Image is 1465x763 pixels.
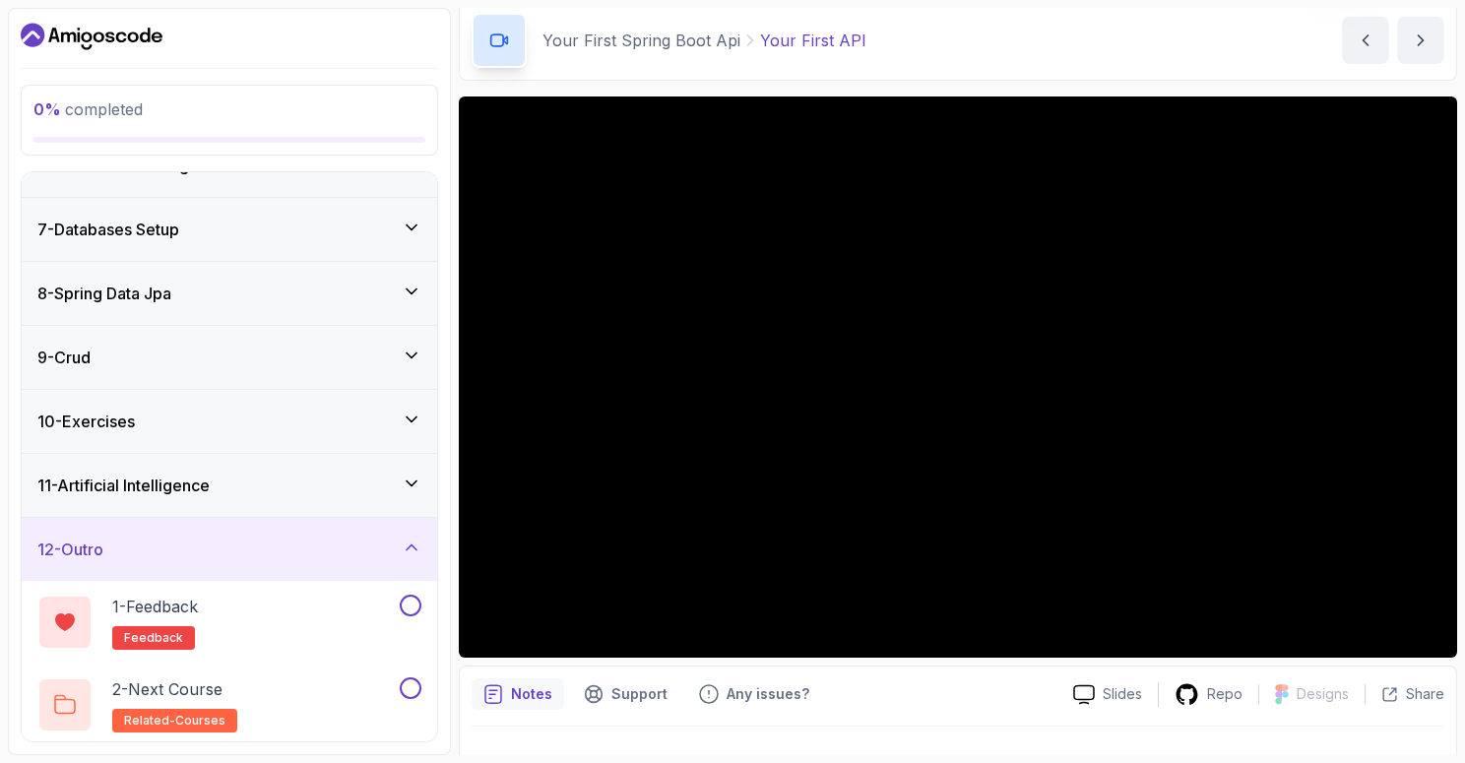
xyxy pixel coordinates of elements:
h3: 11 - Artificial Intelligence [37,474,210,497]
button: 9-Crud [22,326,437,389]
h3: 9 - Crud [37,346,91,369]
h3: 12 - Outro [37,538,103,561]
a: Dashboard [21,21,162,52]
span: feedback [124,630,183,646]
button: 11-Artificial Intelligence [22,454,437,517]
span: related-courses [124,713,225,729]
button: 12-Outro [22,518,437,581]
h3: 8 - Spring Data Jpa [37,282,171,305]
p: Notes [511,684,552,704]
button: 1-Feedbackfeedback [37,595,421,650]
p: Any issues? [727,684,809,704]
button: Feedback button [687,678,821,710]
p: 1 - Feedback [112,595,198,618]
p: Support [611,684,668,704]
button: Support button [572,678,679,710]
span: completed [33,99,143,119]
a: Slides [1057,684,1158,705]
button: 8-Spring Data Jpa [22,262,437,325]
button: previous content [1342,17,1389,64]
h3: 10 - Exercises [37,410,135,433]
p: Designs [1297,684,1349,704]
button: Share [1365,684,1444,704]
span: 0 % [33,99,61,119]
p: Slides [1103,684,1142,704]
a: Repo [1159,682,1258,707]
button: 10-Exercises [22,390,437,453]
button: 2-Next Courserelated-courses [37,677,421,732]
p: Repo [1207,684,1242,704]
iframe: 1 - Your First API [459,96,1457,658]
button: next content [1397,17,1444,64]
h3: 7 - Databases Setup [37,218,179,241]
button: 7-Databases Setup [22,198,437,261]
button: notes button [472,678,564,710]
p: Share [1406,684,1444,704]
p: Your First Spring Boot Api [542,29,740,52]
p: 2 - Next Course [112,677,223,701]
p: Your First API [760,29,866,52]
